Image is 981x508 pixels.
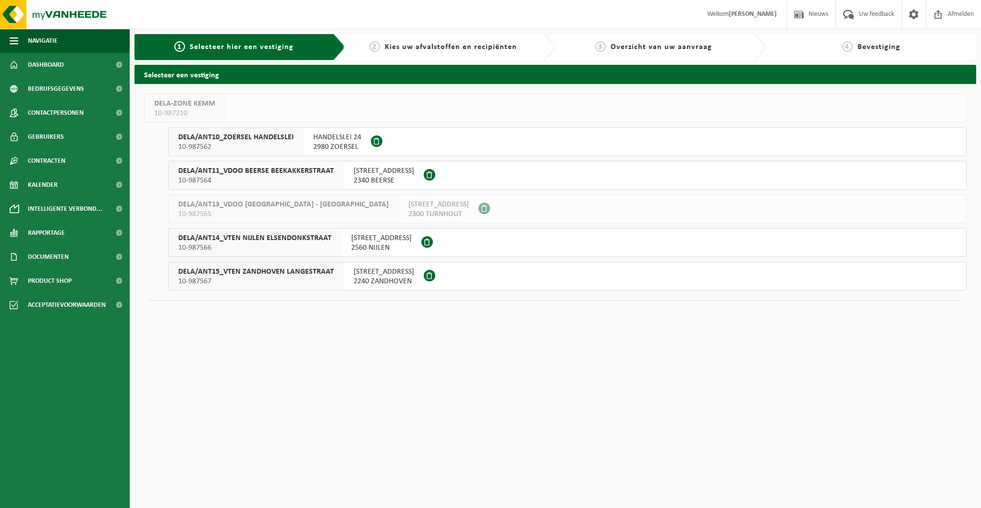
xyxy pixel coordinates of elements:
span: HANDELSLEI 24 [313,133,361,142]
span: Contracten [28,149,65,173]
span: 2340 BEERSE [354,176,414,185]
span: 1 [174,41,185,52]
span: 2560 NIJLEN [351,243,412,253]
span: 2 [369,41,380,52]
span: 10-987564 [178,176,334,185]
span: Acceptatievoorwaarden [28,293,106,317]
span: Navigatie [28,29,58,53]
span: Kies uw afvalstoffen en recipiënten [385,43,517,51]
strong: [PERSON_NAME] [729,11,777,18]
span: Bedrijfsgegevens [28,77,84,101]
span: Gebruikers [28,125,64,149]
span: 10-987567 [178,277,334,286]
span: Bevestiging [858,43,900,51]
span: Contactpersonen [28,101,84,125]
span: Kalender [28,173,58,197]
span: Selecteer hier een vestiging [190,43,294,51]
span: DELA/ANT14_VTEN NIJLEN ELSENDONKSTRAAT [178,233,331,243]
span: 10-987565 [178,209,389,219]
span: Overzicht van uw aanvraag [611,43,712,51]
span: 3 [595,41,606,52]
span: 10-987562 [178,142,294,152]
button: DELA/ANT14_VTEN NIJLEN ELSENDONKSTRAAT 10-987566 [STREET_ADDRESS]2560 NIJLEN [168,228,967,257]
button: DELA/ANT10_ZOERSEL HANDELSLEI 10-987562 HANDELSLEI 242980 ZOERSEL [168,127,967,156]
span: Product Shop [28,269,72,293]
span: DELA/ANT13_VDOO [GEOGRAPHIC_DATA] - [GEOGRAPHIC_DATA] [178,200,389,209]
span: 2240 ZANDHOVEN [354,277,414,286]
span: 10-987566 [178,243,331,253]
span: [STREET_ADDRESS] [408,200,469,209]
span: DELA/ANT11_VDOO BEERSE BEEKAKKERSTRAAT [178,166,334,176]
span: 2980 ZOERSEL [313,142,361,152]
span: DELA/ANT10_ZOERSEL HANDELSLEI [178,133,294,142]
span: [STREET_ADDRESS] [351,233,412,243]
span: Rapportage [28,221,65,245]
button: DELA/ANT15_VTEN ZANDHOVEN LANGESTRAAT 10-987567 [STREET_ADDRESS]2240 ZANDHOVEN [168,262,967,290]
span: 4 [842,41,853,52]
span: Intelligente verbond... [28,197,102,221]
span: Dashboard [28,53,64,77]
span: Documenten [28,245,69,269]
span: DELA/ANT15_VTEN ZANDHOVEN LANGESTRAAT [178,267,334,277]
h2: Selecteer een vestiging [135,65,976,84]
span: [STREET_ADDRESS] [354,166,414,176]
span: 2300 TURNHOUT [408,209,469,219]
span: 10-987210 [154,109,215,118]
button: DELA/ANT11_VDOO BEERSE BEEKAKKERSTRAAT 10-987564 [STREET_ADDRESS]2340 BEERSE [168,161,967,190]
span: DELA-ZONE KEMM [154,99,215,109]
span: [STREET_ADDRESS] [354,267,414,277]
